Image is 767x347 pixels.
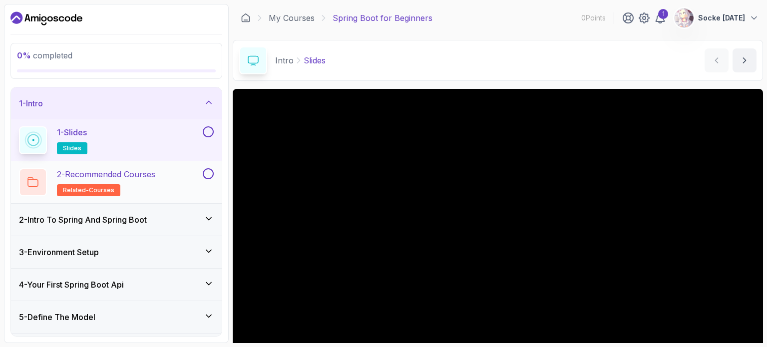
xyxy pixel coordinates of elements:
h3: 4 - Your First Spring Boot Api [19,279,124,291]
span: 0 % [17,50,31,60]
button: 2-Intro To Spring And Spring Boot [11,204,222,236]
span: completed [17,50,72,60]
p: Slides [304,54,326,66]
img: user profile image [675,8,694,27]
button: previous content [705,48,729,72]
p: Socke [DATE] [698,13,745,23]
p: Spring Boot for Beginners [333,12,432,24]
button: 4-Your First Spring Boot Api [11,269,222,301]
p: 1 - Slides [57,126,87,138]
button: user profile imageSocke [DATE] [674,8,759,28]
h3: 1 - Intro [19,97,43,109]
a: My Courses [269,12,315,24]
p: 0 Points [581,13,606,23]
button: 1-Slidesslides [19,126,214,154]
h3: 3 - Environment Setup [19,246,99,258]
button: 2-Recommended Coursesrelated-courses [19,168,214,196]
a: Dashboard [10,10,82,26]
a: Dashboard [241,13,251,23]
button: next content [733,48,757,72]
a: 1 [654,12,666,24]
button: 1-Intro [11,87,222,119]
p: Intro [275,54,294,66]
p: 2 - Recommended Courses [57,168,155,180]
div: 1 [658,9,668,19]
button: 3-Environment Setup [11,236,222,268]
h3: 5 - Define The Model [19,311,95,323]
span: related-courses [63,186,114,194]
span: slides [63,144,81,152]
button: 5-Define The Model [11,301,222,333]
h3: 2 - Intro To Spring And Spring Boot [19,214,147,226]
